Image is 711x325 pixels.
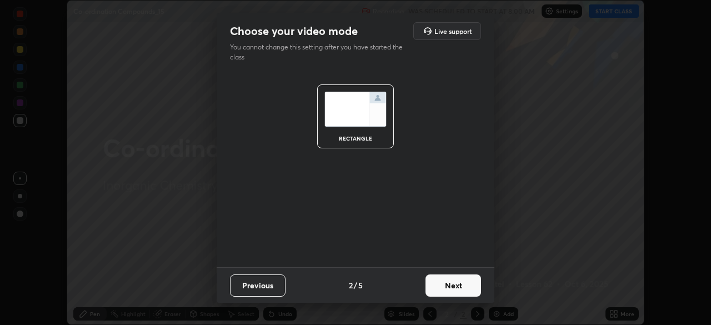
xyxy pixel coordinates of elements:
[230,24,358,38] h2: Choose your video mode
[349,279,353,291] h4: 2
[358,279,363,291] h4: 5
[354,279,357,291] h4: /
[434,28,472,34] h5: Live support
[333,136,378,141] div: rectangle
[425,274,481,297] button: Next
[324,92,387,127] img: normalScreenIcon.ae25ed63.svg
[230,42,410,62] p: You cannot change this setting after you have started the class
[230,274,286,297] button: Previous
